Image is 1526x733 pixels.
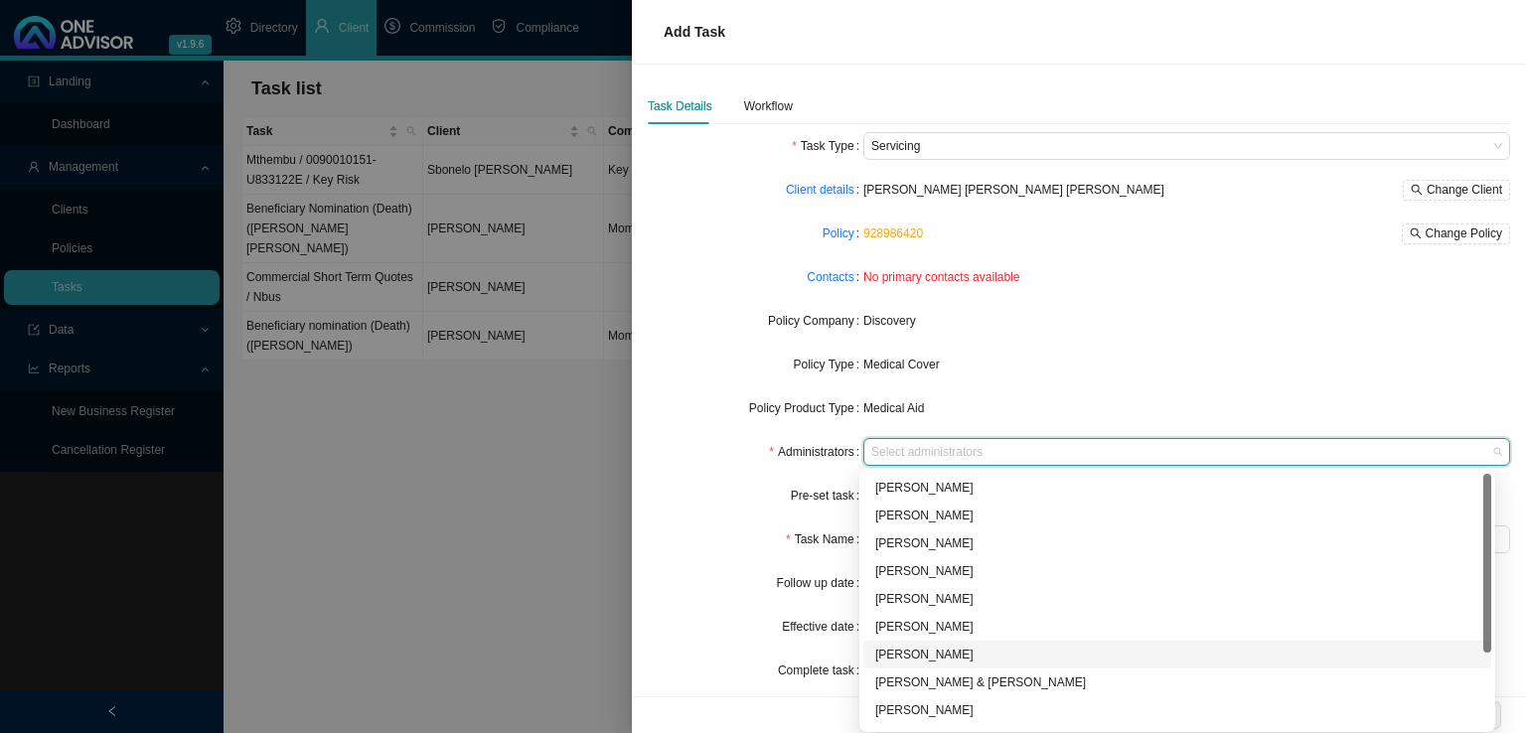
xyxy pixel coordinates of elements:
[863,314,916,328] span: Discovery
[863,270,1019,284] span: No primary contacts available
[875,478,1479,498] div: [PERSON_NAME]
[863,401,924,415] span: Medical Aid
[875,645,1479,664] div: [PERSON_NAME]
[863,557,1491,585] div: Joanne Bormann
[749,394,863,422] label: Policy Product Type
[863,358,940,371] span: Medical Cover
[786,180,854,200] a: Client details
[875,617,1479,637] div: [PERSON_NAME]
[769,438,863,466] label: Administrators
[823,223,854,243] a: Policy
[863,641,1491,668] div: Gavin Smith
[863,226,923,240] a: 928986420
[1410,227,1422,239] span: search
[664,24,725,40] span: Add Task
[648,96,712,116] div: Task Details
[863,668,1491,696] div: SB Smith & Bormann CC
[875,700,1479,720] div: [PERSON_NAME]
[875,533,1479,553] div: [PERSON_NAME]
[863,696,1491,724] div: Julian Stanley
[871,133,1502,159] span: Servicing
[875,561,1479,581] div: [PERSON_NAME]
[863,585,1491,613] div: Adrianna Carvalho
[744,96,793,116] div: Workflow
[792,132,863,160] label: Task Type
[1411,184,1423,196] span: search
[875,672,1479,692] div: [PERSON_NAME] & [PERSON_NAME]
[786,525,863,553] label: Task Name
[777,569,863,597] label: Follow up date
[863,183,1164,197] span: [PERSON_NAME] [PERSON_NAME] [PERSON_NAME]
[1426,223,1502,243] span: Change Policy
[863,529,1491,557] div: Marc Bormann
[1402,223,1510,244] button: Change Policy
[875,589,1479,609] div: [PERSON_NAME]
[1403,180,1510,201] button: Change Client
[863,613,1491,641] div: Adolf Oosthuizen
[1427,180,1502,200] span: Change Client
[794,351,864,378] label: Policy Type
[875,506,1479,525] div: [PERSON_NAME]
[863,474,1491,502] div: Willem Bergh
[791,482,863,510] label: Pre-set task
[768,307,863,335] label: Policy Company
[782,613,863,641] label: Effective date
[863,502,1491,529] div: Graeme Blore
[807,267,853,287] a: Contacts
[778,657,863,684] label: Complete task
